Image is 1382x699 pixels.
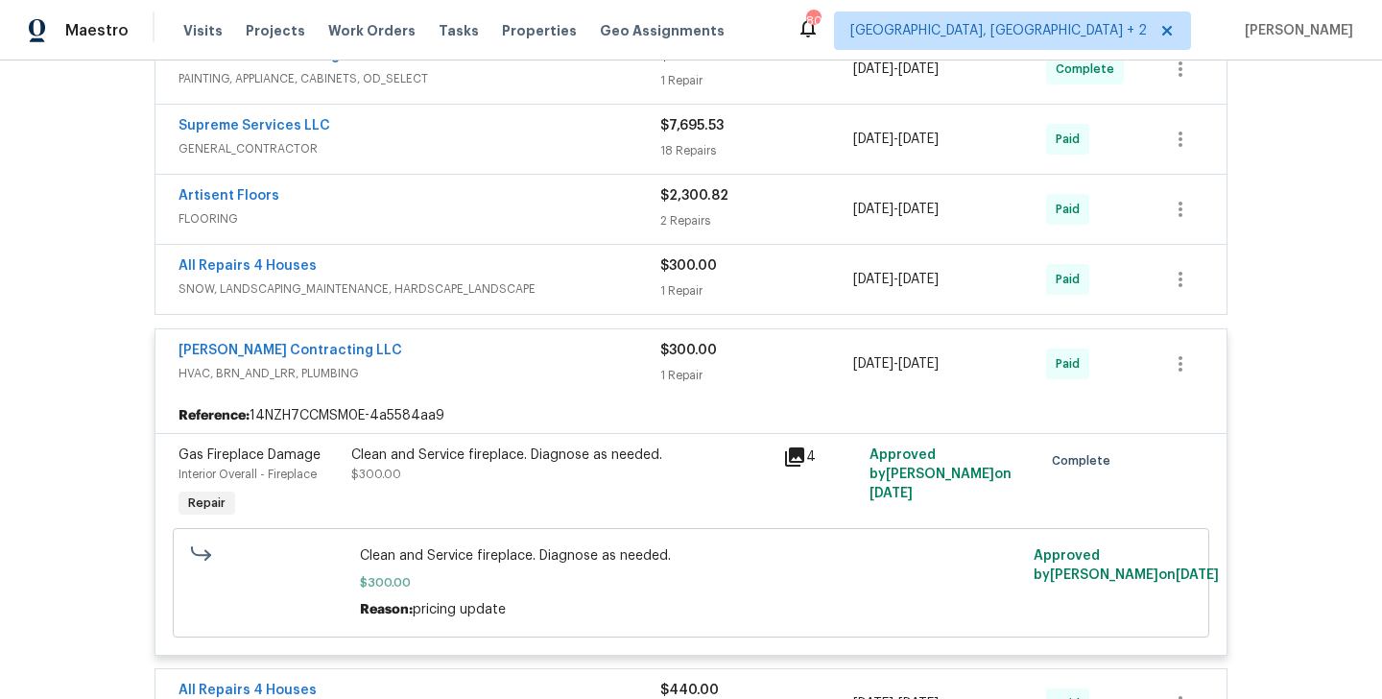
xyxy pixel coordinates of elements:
[179,344,402,357] a: [PERSON_NAME] Contracting LLC
[179,684,317,697] a: All Repairs 4 Houses
[179,364,660,383] span: HVAC, BRN_AND_LRR, PLUMBING
[853,130,939,149] span: -
[850,21,1147,40] span: [GEOGRAPHIC_DATA], [GEOGRAPHIC_DATA] + 2
[660,281,853,301] div: 1 Repair
[898,62,939,76] span: [DATE]
[179,406,250,425] b: Reference:
[898,203,939,216] span: [DATE]
[853,203,894,216] span: [DATE]
[660,189,728,203] span: $2,300.82
[660,211,853,230] div: 2 Repairs
[246,21,305,40] span: Projects
[853,273,894,286] span: [DATE]
[1056,200,1087,219] span: Paid
[660,684,719,697] span: $440.00
[1056,60,1122,79] span: Complete
[853,60,939,79] span: -
[660,344,717,357] span: $300.00
[853,354,939,374] span: -
[179,279,660,299] span: SNOW, LANDSCAPING_MAINTENANCE, HARDSCAPE_LANDSCAPE
[179,139,660,158] span: GENERAL_CONTRACTOR
[65,21,129,40] span: Maestro
[853,200,939,219] span: -
[328,21,416,40] span: Work Orders
[179,448,321,462] span: Gas Fireplace Damage
[360,573,1023,592] span: $300.00
[870,448,1012,500] span: Approved by [PERSON_NAME] on
[360,603,413,616] span: Reason:
[853,133,894,146] span: [DATE]
[179,259,317,273] a: All Repairs 4 Houses
[413,603,506,616] span: pricing update
[806,12,820,31] div: 80
[183,21,223,40] span: Visits
[439,24,479,37] span: Tasks
[853,62,894,76] span: [DATE]
[898,357,939,371] span: [DATE]
[179,119,330,133] a: Supreme Services LLC
[898,133,939,146] span: [DATE]
[660,71,853,90] div: 1 Repair
[179,209,660,229] span: FLOORING
[180,494,233,513] span: Repair
[351,446,772,465] div: Clean and Service fireplace. Diagnose as needed.
[360,546,1023,566] span: Clean and Service fireplace. Diagnose as needed.
[155,398,1227,433] div: 14NZH7CCMSM0E-4a5584aa9
[660,259,717,273] span: $300.00
[1052,451,1118,470] span: Complete
[179,189,279,203] a: Artisent Floors
[1237,21,1353,40] span: [PERSON_NAME]
[898,273,939,286] span: [DATE]
[1056,270,1087,289] span: Paid
[1176,568,1219,582] span: [DATE]
[179,469,317,480] span: Interior Overall - Fireplace
[870,487,913,500] span: [DATE]
[660,119,724,133] span: $7,695.53
[1056,130,1087,149] span: Paid
[600,21,725,40] span: Geo Assignments
[1034,549,1219,582] span: Approved by [PERSON_NAME] on
[502,21,577,40] span: Properties
[853,357,894,371] span: [DATE]
[179,69,660,88] span: PAINTING, APPLIANCE, CABINETS, OD_SELECT
[853,270,939,289] span: -
[660,366,853,385] div: 1 Repair
[1056,354,1087,374] span: Paid
[351,469,401,480] span: $300.00
[783,446,858,469] div: 4
[660,141,853,160] div: 18 Repairs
